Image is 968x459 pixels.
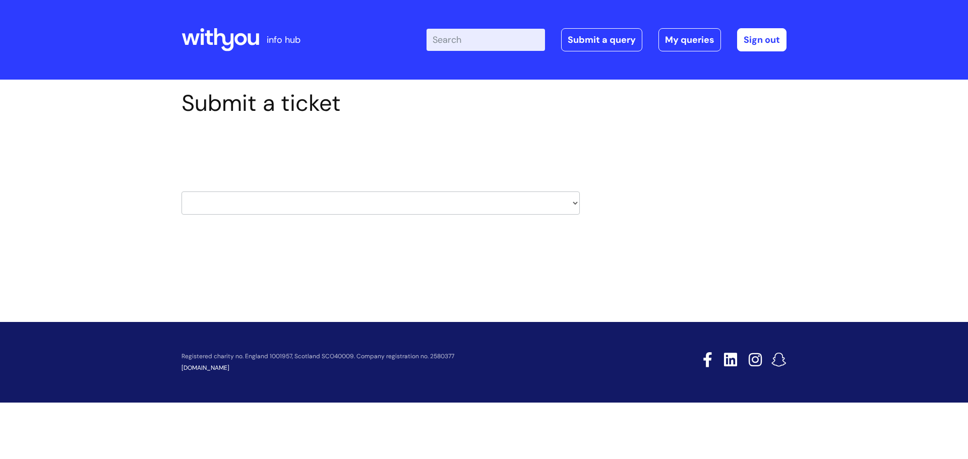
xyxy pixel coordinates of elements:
[181,364,229,372] a: [DOMAIN_NAME]
[658,28,721,51] a: My queries
[181,140,580,159] h2: Select issue type
[267,32,300,48] p: info hub
[427,28,786,51] div: | -
[561,28,642,51] a: Submit a query
[427,29,545,51] input: Search
[181,353,631,360] p: Registered charity no. England 1001957, Scotland SCO40009. Company registration no. 2580377
[181,90,580,117] h1: Submit a ticket
[737,28,786,51] a: Sign out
